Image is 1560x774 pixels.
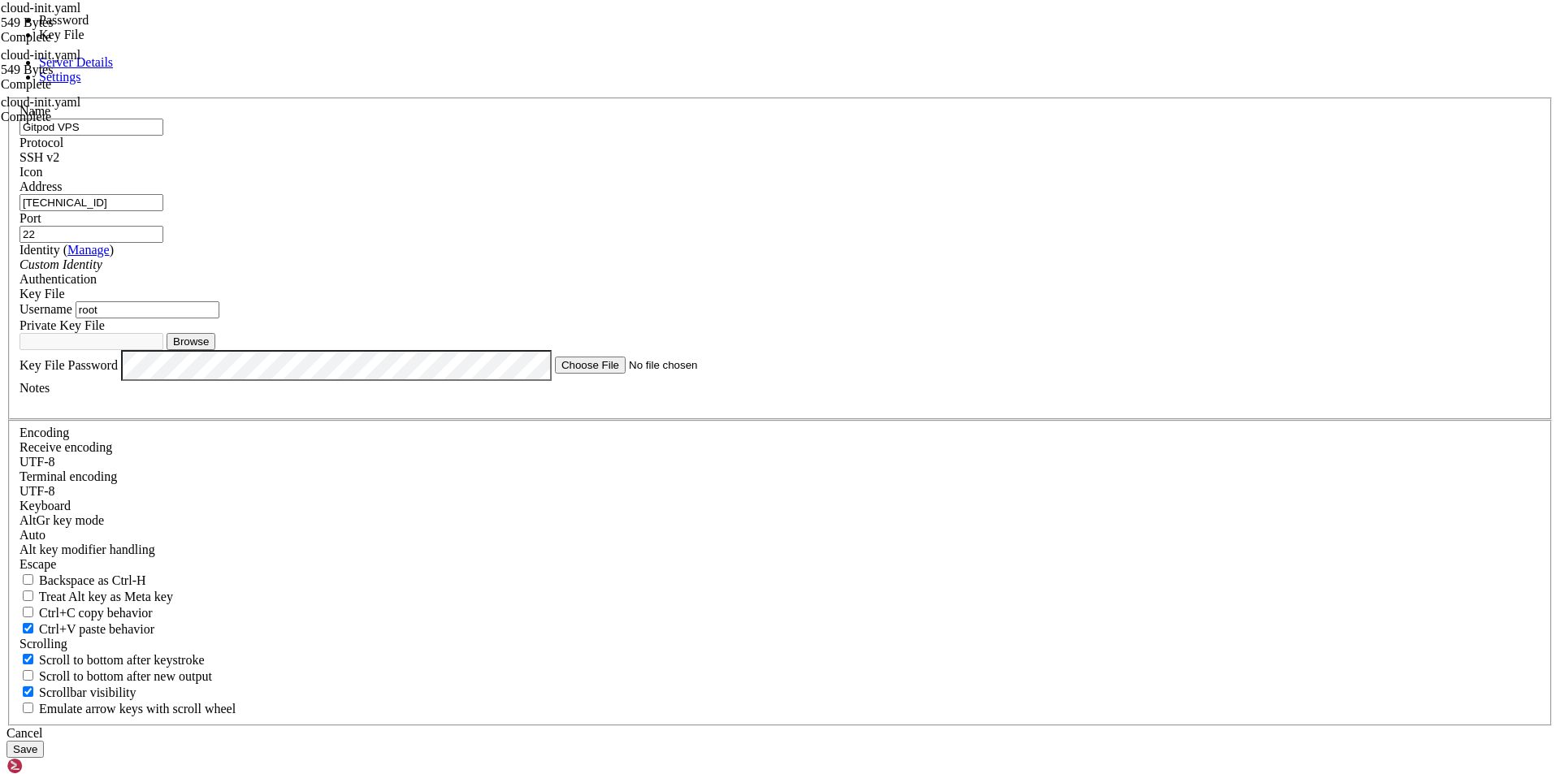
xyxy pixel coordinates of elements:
[1,30,163,45] div: Complete
[1,1,163,30] span: cloud-init.yaml
[1,1,80,15] span: cloud-init.yaml
[1,15,163,30] div: 549 Bytes
[1,110,163,124] div: Complete
[1,63,163,77] div: 549 Bytes
[1,77,163,92] div: Complete
[1,48,163,77] span: cloud-init.yaml
[6,20,13,34] div: (0, 1)
[1,95,80,109] span: cloud-init.yaml
[1,48,80,62] span: cloud-init.yaml
[6,6,1349,20] x-row: Wrong or missing login information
